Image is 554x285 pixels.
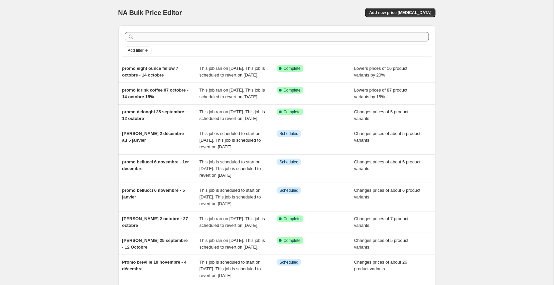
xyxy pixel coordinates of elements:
[354,260,407,271] span: Changes prices of about 26 product variants
[118,9,182,16] span: NA Bulk Price Editor
[199,188,261,206] span: This job is scheduled to start on [DATE]. This job is scheduled to revert on [DATE].
[354,159,421,171] span: Changes prices of about 5 product variants
[199,109,265,121] span: This job ran on [DATE]. This job is scheduled to revert on [DATE].
[199,260,261,278] span: This job is scheduled to start on [DATE]. This job is scheduled to revert on [DATE].
[284,216,301,222] span: Complete
[199,238,265,250] span: This job ran on [DATE]. This job is scheduled to revert on [DATE].
[199,131,261,149] span: This job is scheduled to start on [DATE]. This job is scheduled to revert on [DATE].
[354,88,408,99] span: Lowers prices of 87 product variants by 15%
[122,109,187,121] span: promo delonghi 25 septembre - 12 octobre
[122,260,187,271] span: Promo breville 19 novembre - 4 décembre
[354,238,409,250] span: Changes prices of 5 product variants
[128,48,144,53] span: Add filter
[122,66,178,78] span: promo eight ounce fellow 7 octobre - 14 octobre
[122,188,185,199] span: promo bellucci 6 novembre - 5 janvier
[369,10,431,15] span: Add new price [MEDICAL_DATA]
[365,8,435,17] button: Add new price [MEDICAL_DATA]
[284,238,301,243] span: Complete
[354,131,421,143] span: Changes prices of about 5 product variants
[199,159,261,178] span: This job is scheduled to start on [DATE]. This job is scheduled to revert on [DATE].
[199,88,265,99] span: This job ran on [DATE]. This job is scheduled to revert on [DATE].
[199,216,265,228] span: This job ran on [DATE]. This job is scheduled to revert on [DATE].
[280,188,299,193] span: Scheduled
[122,216,188,228] span: [PERSON_NAME] 2 octobre - 27 octobre
[284,66,301,71] span: Complete
[122,159,189,171] span: promo bellucci 6 novembre - 1er décembre
[354,216,409,228] span: Changes prices of 7 product variants
[122,238,188,250] span: [PERSON_NAME] 25 septembre - 12 Octobre
[280,159,299,165] span: Scheduled
[354,188,421,199] span: Changes prices of about 6 product variants
[284,88,301,93] span: Complete
[354,109,409,121] span: Changes prices of 5 product variants
[122,88,189,99] span: promo Idrink coffee 07 octobre - 14 octobre 15%
[280,131,299,136] span: Scheduled
[284,109,301,115] span: Complete
[280,260,299,265] span: Scheduled
[354,66,408,78] span: Lowers prices of 16 product variants by 20%
[122,131,184,143] span: [PERSON_NAME] 2 décembre au 5 janvier
[199,66,265,78] span: This job ran on [DATE]. This job is scheduled to revert on [DATE].
[125,46,152,54] button: Add filter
